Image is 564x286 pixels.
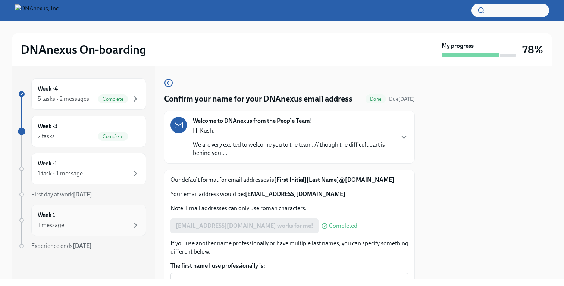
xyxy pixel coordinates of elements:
[170,262,408,270] label: The first name I use professionally is:
[245,190,345,198] strong: [EMAIL_ADDRESS][DOMAIN_NAME]
[170,204,408,212] p: Note: Email addresses can only use roman characters.
[170,190,408,198] p: Your email address would be:
[38,122,58,130] h6: Week -3
[442,42,474,50] strong: My progress
[31,191,92,198] span: First day at work
[522,43,543,56] h3: 78%
[21,42,146,57] h2: DNAnexus On-boarding
[389,96,415,103] span: August 16th, 2025 10:00
[38,159,57,168] h6: Week -1
[38,132,55,140] div: 2 tasks
[38,95,89,103] div: 5 tasks • 2 messages
[31,242,92,249] span: Experience ends
[170,239,408,256] p: If you use another name professionally or have multiple last names, you can specify something dif...
[18,116,146,147] a: Week -32 tasksComplete
[18,190,146,199] a: First day at work[DATE]
[38,85,58,93] h6: Week -4
[274,176,394,183] strong: [First Initial][Last Name]@[DOMAIN_NAME]
[38,170,83,178] div: 1 task • 1 message
[18,153,146,184] a: Week -11 task • 1 message
[15,4,60,16] img: DNAnexus, Inc.
[98,96,128,102] span: Complete
[38,211,55,219] h6: Week 1
[164,93,352,105] h4: Confirm your name for your DNAnexus email address
[193,141,394,157] p: We are very excited to welcome you to the team. Although the difficult part is behind you,...
[389,96,415,102] span: Due
[18,205,146,236] a: Week 11 message
[329,223,357,229] span: Completed
[98,134,128,139] span: Complete
[175,277,404,286] textarea: Kushtrim
[170,176,408,184] p: Our default format for email addresses is
[73,191,92,198] strong: [DATE]
[193,127,394,135] p: Hi Kush,
[73,242,92,249] strong: [DATE]
[193,117,312,125] strong: Welcome to DNAnexus from the People Team!
[398,96,415,102] strong: [DATE]
[18,78,146,110] a: Week -45 tasks • 2 messagesComplete
[366,96,386,102] span: Done
[38,221,64,229] div: 1 message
